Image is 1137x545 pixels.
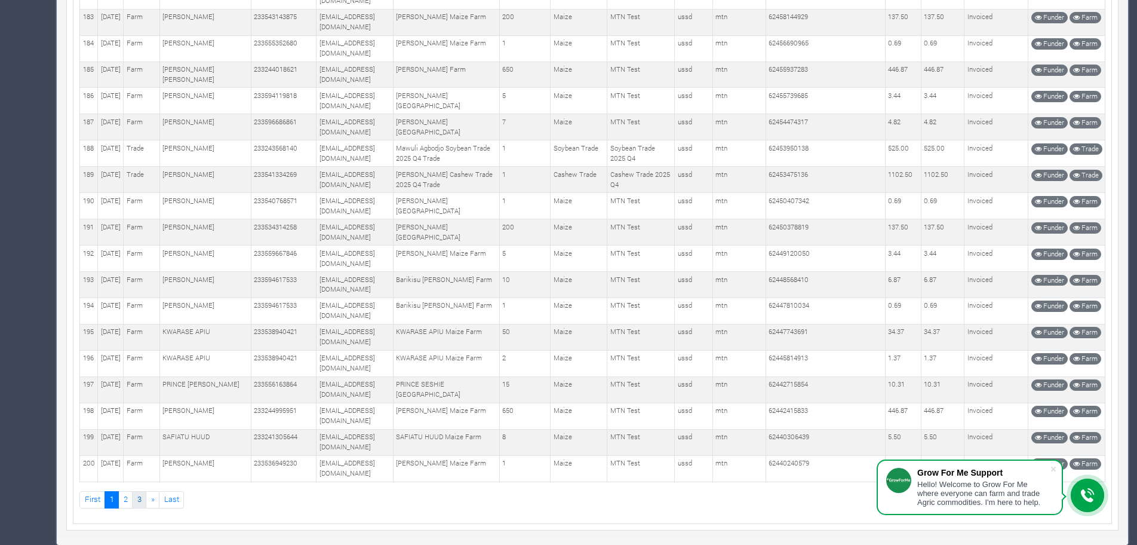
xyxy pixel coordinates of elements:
td: 3.44 [921,88,964,114]
a: Farm [1070,327,1101,338]
span: » [151,494,155,504]
td: 1 [499,167,551,193]
td: MTN Test [607,246,675,272]
a: Funder [1031,12,1068,23]
td: Invoiced [964,403,1028,429]
td: 7 [499,114,551,140]
td: ussd [675,298,712,324]
td: Maize [551,62,607,88]
td: [DATE] [98,376,124,403]
td: 62445814913 [766,350,885,376]
td: 233244018621 [251,62,316,88]
td: Farm [124,62,160,88]
td: [PERSON_NAME] [159,193,251,219]
td: [PERSON_NAME] Maize Farm [393,35,499,62]
td: [PERSON_NAME] [GEOGRAPHIC_DATA] [393,114,499,140]
td: Invoiced [964,376,1028,403]
td: mtn [712,35,766,62]
td: [EMAIL_ADDRESS][DOMAIN_NAME] [316,376,394,403]
a: Farm [1070,196,1101,207]
td: 200 [499,219,551,246]
td: [PERSON_NAME] [159,88,251,114]
td: [EMAIL_ADDRESS][DOMAIN_NAME] [316,167,394,193]
td: Maize [551,35,607,62]
td: 233543143875 [251,9,316,35]
td: Farm [124,88,160,114]
td: Invoiced [964,350,1028,376]
td: 62455739685 [766,88,885,114]
td: Cashew Trade 2025 Q4 [607,167,675,193]
td: 233244995951 [251,403,316,429]
td: 6.87 [921,272,964,298]
td: MTN Test [607,298,675,324]
td: Farm [124,324,160,350]
a: Funder [1031,327,1068,338]
td: Farm [124,219,160,246]
td: 200 [499,9,551,35]
td: 446.87 [885,62,921,88]
a: Farm [1070,301,1101,312]
td: [DATE] [98,193,124,219]
td: mtn [712,350,766,376]
td: 446.87 [921,403,964,429]
td: [PERSON_NAME] [159,140,251,167]
td: MTN Test [607,62,675,88]
td: [DATE] [98,9,124,35]
td: ussd [675,62,712,88]
td: [DATE] [98,35,124,62]
td: KWARASE APIU Maize Farm [393,324,499,350]
td: Invoiced [964,62,1028,88]
td: 233594617533 [251,298,316,324]
td: [DATE] [98,219,124,246]
td: 62450378819 [766,219,885,246]
td: ussd [675,114,712,140]
td: 446.87 [921,62,964,88]
td: 233594119818 [251,88,316,114]
td: Trade [124,167,160,193]
a: Funder [1031,353,1068,365]
td: 62450407342 [766,193,885,219]
td: Invoiced [964,114,1028,140]
td: [EMAIL_ADDRESS][DOMAIN_NAME] [316,272,394,298]
td: mtn [712,272,766,298]
td: Maize [551,376,607,403]
a: Trade [1070,170,1102,181]
td: ussd [675,35,712,62]
td: [DATE] [98,324,124,350]
td: [DATE] [98,62,124,88]
td: mtn [712,324,766,350]
td: Maize [551,219,607,246]
div: Hello! Welcome to Grow For Me where everyone can farm and trade Agric commodities. I'm here to help. [917,480,1050,507]
td: 50 [499,324,551,350]
td: [DATE] [98,298,124,324]
td: [EMAIL_ADDRESS][DOMAIN_NAME] [316,114,394,140]
td: 62447810034 [766,298,885,324]
a: Farm [1070,65,1101,76]
a: Farm [1070,117,1101,128]
a: Farm [1070,249,1101,260]
td: 184 [80,35,98,62]
td: Invoiced [964,324,1028,350]
td: [PERSON_NAME] [159,167,251,193]
td: Mawuli Agbodjo Soybean Trade 2025 Q4 Trade [393,140,499,167]
td: Maize [551,88,607,114]
a: Farm [1070,38,1101,50]
td: Maize [551,403,607,429]
td: ussd [675,403,712,429]
td: Farm [124,376,160,403]
td: 3.44 [885,88,921,114]
td: 6.87 [885,272,921,298]
td: ussd [675,350,712,376]
td: [PERSON_NAME] [PERSON_NAME] [159,62,251,88]
td: Invoiced [964,88,1028,114]
td: mtn [712,298,766,324]
td: 195 [80,324,98,350]
td: Trade [124,140,160,167]
td: 3.44 [885,246,921,272]
td: KWARASE APIU [159,324,251,350]
td: 233540768571 [251,193,316,219]
td: [PERSON_NAME] Maize Farm [393,9,499,35]
a: Trade [1070,143,1102,155]
td: [EMAIL_ADDRESS][DOMAIN_NAME] [316,298,394,324]
td: 233556163864 [251,376,316,403]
